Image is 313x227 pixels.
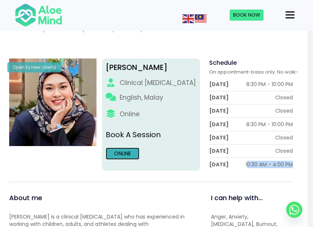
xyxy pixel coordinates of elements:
div: Closed [275,147,293,155]
div: [DATE] [209,147,229,155]
img: Aloe mind Logo [15,3,62,27]
div: [PERSON_NAME] [106,62,197,73]
img: Yasmin Clinical Psychologist [9,58,97,146]
div: Open to new clients [7,62,62,72]
div: [DATE] [209,94,229,101]
div: 8:30 PM - 10:00 PM [246,81,293,88]
div: [DATE] [209,121,229,128]
div: [DATE] [209,81,229,88]
p: English, Malay [120,93,163,102]
a: Whatsapp [286,202,302,218]
span: About me [9,193,42,202]
a: Online [106,148,139,159]
span: Book Now [233,11,260,18]
div: 8:30 PM - 10:00 PM [246,121,293,128]
div: Online [120,110,140,119]
a: Malay [195,15,207,22]
span: On appointment-basis only. No walk-ins [209,68,305,75]
div: [DATE] [209,107,229,114]
img: en [182,14,194,23]
div: Closed [275,107,293,114]
div: [DATE] [209,134,229,141]
div: Clinical [MEDICAL_DATA] [120,78,196,88]
div: 10:30 AM - 4:00 PM [245,161,293,168]
div: Closed [275,94,293,101]
p: Book A Session [106,130,197,140]
span: I can help with... [211,193,263,202]
div: [DATE] [209,161,229,168]
a: English [182,15,195,22]
img: ms [195,14,207,23]
button: Menu [283,9,298,21]
a: Book Now [230,10,263,21]
div: Closed [275,134,293,141]
span: Schedule [209,58,237,67]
